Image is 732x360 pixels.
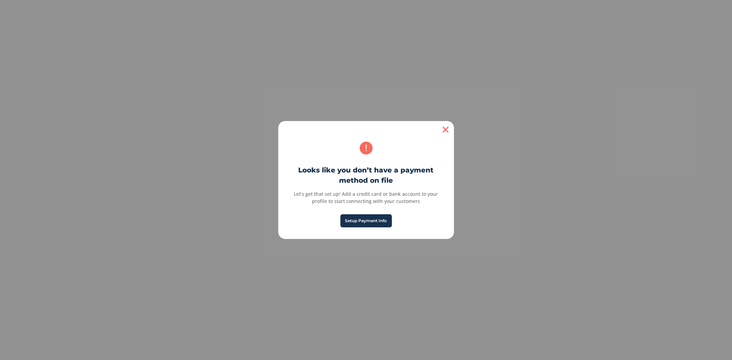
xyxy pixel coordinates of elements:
iframe: Chat Widget [698,327,732,360]
button: Setup Payment Info [340,214,392,227]
h2: Looks like you don’t have a payment method on file [278,165,454,185]
div: Let’s get that set up! Add a credit card or bank account to your profile to start connecting with... [286,190,446,205]
button: Close this dialog [438,121,454,137]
